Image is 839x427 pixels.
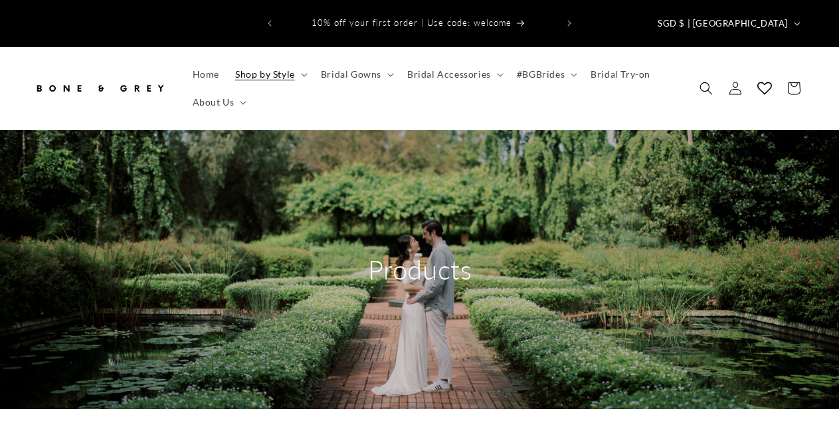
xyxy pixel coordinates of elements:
[399,60,509,88] summary: Bridal Accessories
[658,17,788,31] span: SGD $ | [GEOGRAPHIC_DATA]
[517,68,565,80] span: #BGBrides
[692,74,721,103] summary: Search
[321,68,381,80] span: Bridal Gowns
[235,68,295,80] span: Shop by Style
[650,11,806,36] button: SGD $ | [GEOGRAPHIC_DATA]
[33,74,166,103] img: Bone and Grey Bridal
[509,60,583,88] summary: #BGBrides
[193,68,219,80] span: Home
[407,68,491,80] span: Bridal Accessories
[312,17,512,28] span: 10% off your first order | Use code: welcome
[294,252,546,287] h2: Products
[313,60,399,88] summary: Bridal Gowns
[185,60,227,88] a: Home
[555,11,584,36] button: Next announcement
[591,68,650,80] span: Bridal Try-on
[185,88,252,116] summary: About Us
[227,60,313,88] summary: Shop by Style
[29,68,171,108] a: Bone and Grey Bridal
[583,60,658,88] a: Bridal Try-on
[193,96,234,108] span: About Us
[255,11,284,36] button: Previous announcement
